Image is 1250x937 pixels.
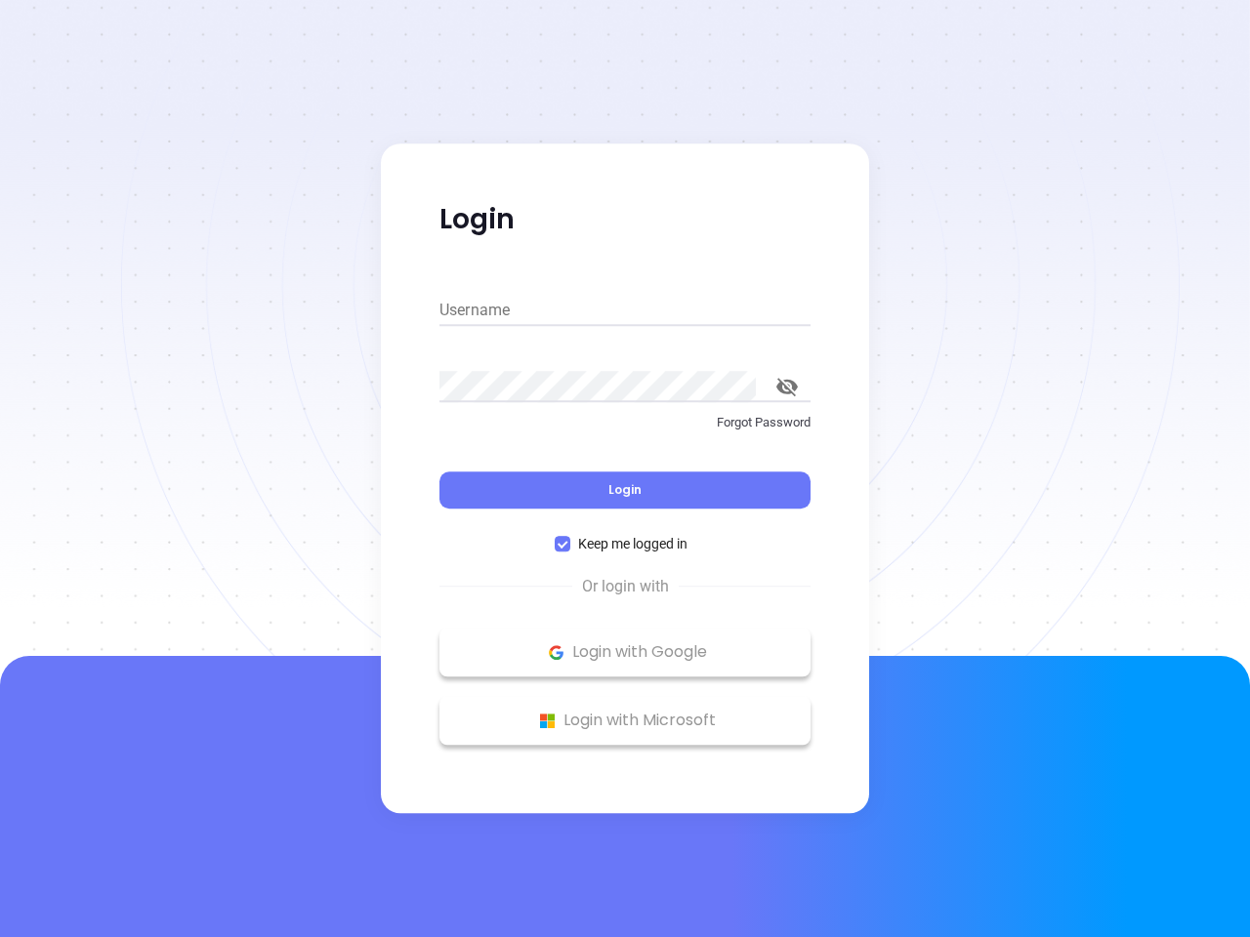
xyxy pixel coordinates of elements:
button: Google Logo Login with Google [439,628,811,676]
button: Microsoft Logo Login with Microsoft [439,696,811,745]
button: toggle password visibility [764,363,811,410]
img: Google Logo [544,640,568,665]
p: Login with Microsoft [449,706,801,735]
p: Forgot Password [439,413,811,432]
a: Forgot Password [439,413,811,448]
p: Login with Google [449,637,801,667]
span: Keep me logged in [570,533,695,554]
span: Login [608,481,642,498]
img: Microsoft Logo [535,709,560,733]
span: Or login with [572,575,679,598]
button: Login [439,471,811,509]
p: Login [439,202,811,237]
